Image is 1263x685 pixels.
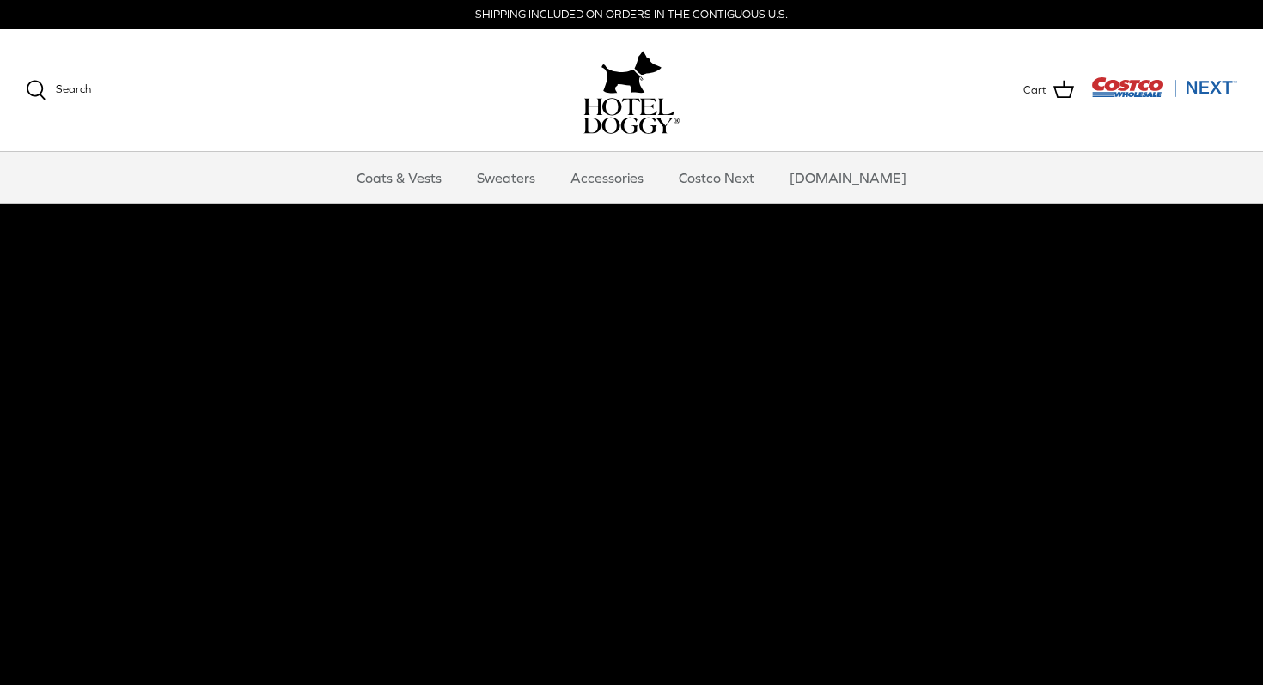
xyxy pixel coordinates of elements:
span: Search [56,82,91,95]
a: Sweaters [461,152,551,203]
img: Costco Next [1091,76,1237,98]
a: Accessories [555,152,659,203]
a: Coats & Vests [341,152,457,203]
span: Cart [1023,82,1046,100]
a: hoteldoggy.com hoteldoggycom [583,46,680,134]
a: Search [26,80,91,100]
img: hoteldoggycom [583,98,680,134]
a: Cart [1023,79,1074,101]
img: hoteldoggy.com [601,46,662,98]
a: [DOMAIN_NAME] [774,152,922,203]
a: Visit Costco Next [1091,88,1237,100]
a: Costco Next [663,152,770,203]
